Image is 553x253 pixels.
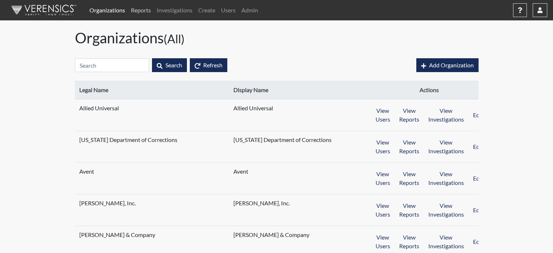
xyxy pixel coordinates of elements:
th: Actions [366,81,492,99]
span: [PERSON_NAME] & Company [233,230,324,239]
button: View Users [371,230,395,253]
button: Edit [468,135,488,158]
a: Investigations [154,3,195,17]
span: Allied Universal [233,104,324,112]
button: Refresh [190,58,227,72]
h1: Organizations [75,29,478,47]
button: View Investigations [424,199,469,221]
button: Edit [468,199,488,221]
span: [PERSON_NAME] & Company [79,230,170,239]
small: (All) [164,32,185,46]
span: Refresh [203,62,223,68]
span: [US_STATE] Department of Corrections [233,135,332,144]
span: Avent [79,167,170,176]
button: View Investigations [424,104,469,126]
span: [PERSON_NAME], Inc. [233,199,324,207]
button: Edit [468,167,488,190]
button: Search [152,58,187,72]
button: View Reports [394,167,424,190]
span: Search [165,62,182,68]
input: Search [75,58,149,72]
span: [PERSON_NAME], Inc. [79,199,170,207]
button: View Reports [394,230,424,253]
button: Edit [468,230,488,253]
button: View Users [371,167,395,190]
th: Legal Name [75,81,229,99]
button: View Reports [394,135,424,158]
button: Edit [468,104,488,126]
a: Create [195,3,218,17]
a: Organizations [87,3,128,17]
button: Add Organization [416,58,478,72]
button: View Investigations [424,230,469,253]
button: View Reports [394,199,424,221]
span: Add Organization [429,62,474,68]
button: View Reports [394,104,424,126]
a: Reports [128,3,154,17]
span: Avent [233,167,324,176]
button: View Users [371,104,395,126]
button: View Investigations [424,167,469,190]
a: Users [218,3,239,17]
a: Admin [239,3,261,17]
th: Display Name [229,81,366,99]
button: View Investigations [424,135,469,158]
span: Allied Universal [79,104,170,112]
button: View Users [371,199,395,221]
button: View Users [371,135,395,158]
span: [US_STATE] Department of Corrections [79,135,177,144]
